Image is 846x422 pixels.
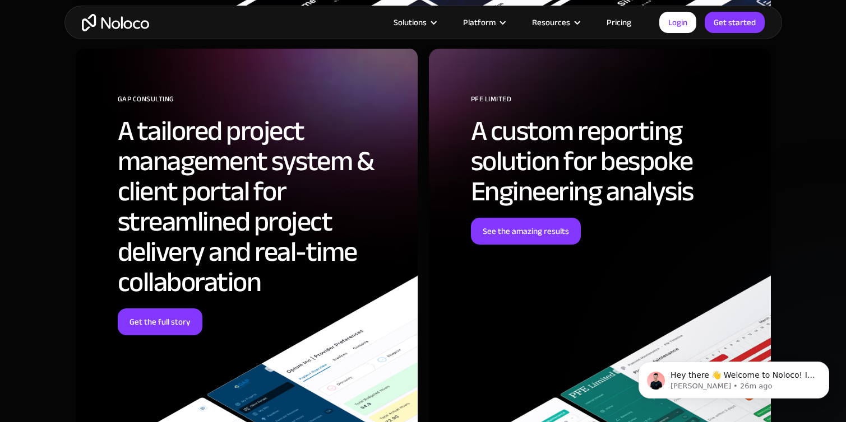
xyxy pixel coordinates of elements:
a: Login [659,12,696,33]
div: PFE Limited [471,91,754,116]
div: Resources [518,15,593,30]
a: Get the full story [118,308,202,335]
a: Get started [705,12,765,33]
div: Resources [532,15,570,30]
a: See the amazing results [471,218,581,245]
a: home [82,14,149,31]
div: Platform [449,15,518,30]
a: Pricing [593,15,645,30]
div: GAP Consulting [118,91,401,116]
iframe: Intercom notifications message [622,338,846,416]
div: Platform [463,15,496,30]
div: Solutions [380,15,449,30]
div: Solutions [394,15,427,30]
h2: A custom reporting solution for bespoke Engineering analysis [471,116,754,207]
h2: A tailored project management system & client portal for streamlined project delivery and real-ti... [118,116,401,297]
